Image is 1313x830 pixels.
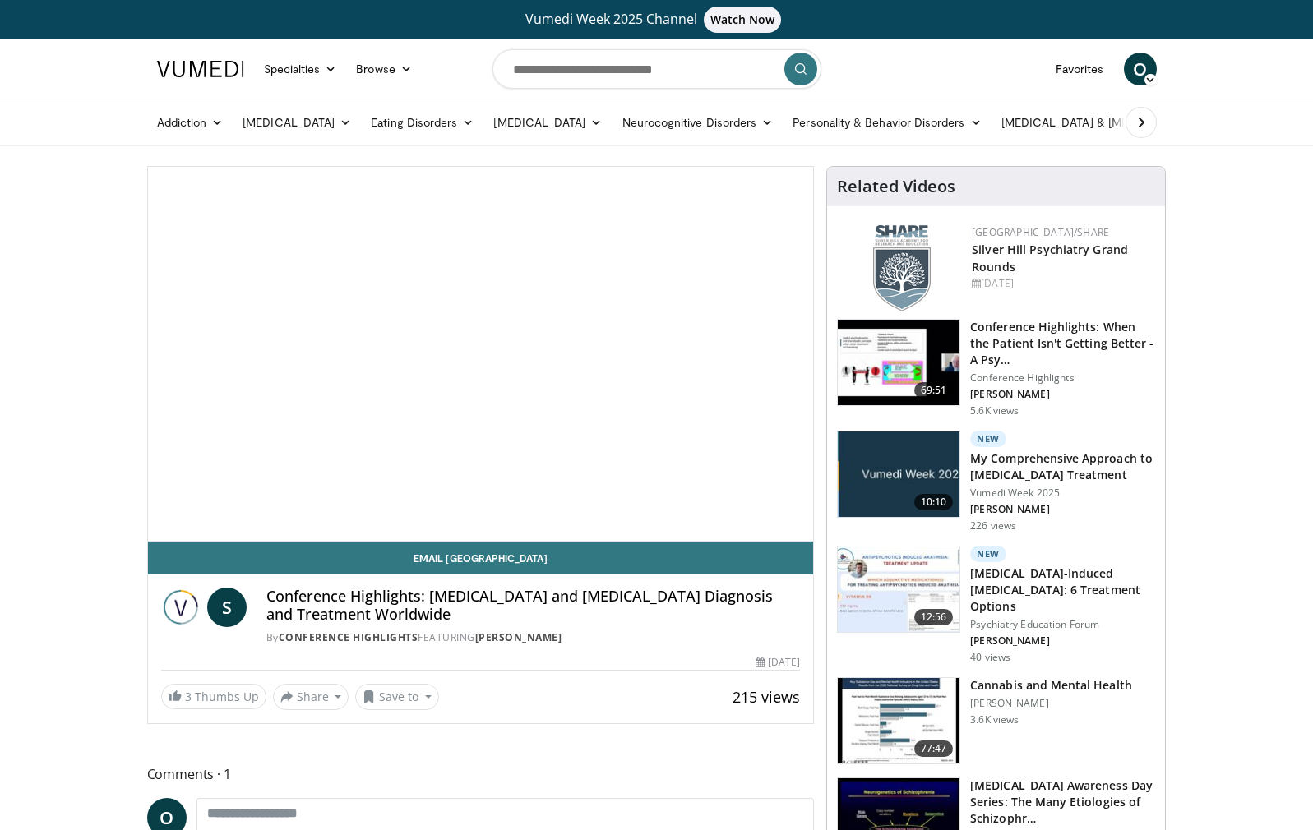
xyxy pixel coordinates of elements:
[970,697,1132,710] p: [PERSON_NAME]
[157,61,244,77] img: VuMedi Logo
[970,651,1010,664] p: 40 views
[161,588,201,627] img: Conference Highlights
[914,740,954,757] span: 77:47
[492,49,821,89] input: Search topics, interventions
[970,777,1155,827] h3: [MEDICAL_DATA] Awareness Day Series: The Many Etiologies of Schizophr…
[756,655,800,670] div: [DATE]
[837,177,955,196] h4: Related Videos
[970,503,1155,516] p: [PERSON_NAME]
[970,546,1006,562] p: New
[972,225,1109,239] a: [GEOGRAPHIC_DATA]/SHARE
[992,106,1227,139] a: [MEDICAL_DATA] & [MEDICAL_DATA]
[970,371,1155,385] p: Conference Highlights
[970,319,1155,368] h3: Conference Highlights: When the Patient Isn't Getting Better - A Psy…
[233,106,361,139] a: [MEDICAL_DATA]
[148,542,814,574] a: Email [GEOGRAPHIC_DATA]
[266,630,801,645] div: By FEATURING
[914,609,954,625] span: 12:56
[970,677,1132,694] h3: Cannabis and Mental Health
[148,167,814,542] video-js: Video Player
[970,404,1019,417] p: 5.6K views
[838,320,959,405] img: 4362ec9e-0993-4580-bfd4-8e18d57e1d49.150x105_q85_crop-smart_upscale.jpg
[970,450,1155,483] h3: My Comprehensive Approach to [MEDICAL_DATA] Treatment
[185,689,192,704] span: 3
[254,53,347,85] a: Specialties
[914,494,954,510] span: 10:10
[147,763,815,785] span: Comments 1
[483,106,612,139] a: [MEDICAL_DATA]
[266,588,801,623] h4: Conference Highlights: [MEDICAL_DATA] and [MEDICAL_DATA] Diagnosis and Treatment Worldwide
[972,276,1152,291] div: [DATE]
[970,519,1016,533] p: 226 views
[970,634,1155,648] p: [PERSON_NAME]
[970,713,1019,726] p: 3.6K views
[1046,53,1114,85] a: Favorites
[837,431,1155,533] a: 10:10 New My Comprehensive Approach to [MEDICAL_DATA] Treatment Vumedi Week 2025 [PERSON_NAME] 22...
[837,546,1155,664] a: 12:56 New [MEDICAL_DATA]-Induced [MEDICAL_DATA]: 6 Treatment Options Psychiatry Education Forum [...
[970,486,1155,500] p: Vumedi Week 2025
[838,431,959,517] img: ae1082c4-cc90-4cd6-aa10-009092bfa42a.jpg.150x105_q85_crop-smart_upscale.jpg
[361,106,483,139] a: Eating Disorders
[837,319,1155,417] a: 69:51 Conference Highlights: When the Patient Isn't Getting Better - A Psy… Conference Highlights...
[704,7,782,33] span: Watch Now
[970,388,1155,401] p: [PERSON_NAME]
[160,7,1154,33] a: Vumedi Week 2025 ChannelWatch Now
[970,565,1155,615] h3: [MEDICAL_DATA]-Induced [MEDICAL_DATA]: 6 Treatment Options
[838,678,959,763] img: 0e991599-1ace-4004-98d5-e0b39d86eda7.150x105_q85_crop-smart_upscale.jpg
[914,382,954,399] span: 69:51
[783,106,991,139] a: Personality & Behavior Disorders
[613,106,784,139] a: Neurocognitive Disorders
[207,588,247,627] a: S
[355,684,439,710] button: Save to
[970,431,1006,447] p: New
[279,630,418,644] a: Conference Highlights
[273,684,349,710] button: Share
[733,687,800,707] span: 215 views
[972,242,1128,274] a: Silver Hill Psychiatry Grand Rounds
[161,684,266,709] a: 3 Thumbs Up
[1124,53,1157,85] a: O
[873,225,931,311] img: f8aaeb6d-318f-4fcf-bd1d-54ce21f29e87.png.150x105_q85_autocrop_double_scale_upscale_version-0.2.png
[346,53,422,85] a: Browse
[838,546,959,632] img: acc69c91-7912-4bad-b845-5f898388c7b9.150x105_q85_crop-smart_upscale.jpg
[970,618,1155,631] p: Psychiatry Education Forum
[837,677,1155,764] a: 77:47 Cannabis and Mental Health [PERSON_NAME] 3.6K views
[475,630,562,644] a: [PERSON_NAME]
[147,106,233,139] a: Addiction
